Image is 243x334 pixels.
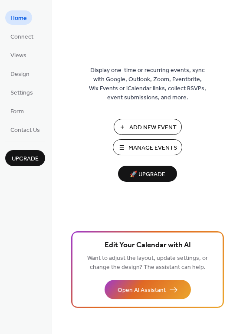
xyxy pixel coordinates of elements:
[10,51,26,60] span: Views
[129,123,177,132] span: Add New Event
[10,33,33,42] span: Connect
[5,66,35,81] a: Design
[128,144,177,153] span: Manage Events
[87,252,208,273] span: Want to adjust the layout, update settings, or change the design? The assistant can help.
[105,239,191,252] span: Edit Your Calendar with AI
[5,48,32,62] a: Views
[5,10,32,25] a: Home
[5,85,38,99] a: Settings
[10,107,24,116] span: Form
[10,70,30,79] span: Design
[10,88,33,98] span: Settings
[105,280,191,299] button: Open AI Assistant
[123,169,172,180] span: 🚀 Upgrade
[113,139,182,155] button: Manage Events
[5,122,45,137] a: Contact Us
[118,286,166,295] span: Open AI Assistant
[12,154,39,164] span: Upgrade
[10,126,40,135] span: Contact Us
[89,66,206,102] span: Display one-time or recurring events, sync with Google, Outlook, Zoom, Eventbrite, Wix Events or ...
[5,29,39,43] a: Connect
[10,14,27,23] span: Home
[118,166,177,182] button: 🚀 Upgrade
[114,119,182,135] button: Add New Event
[5,150,45,166] button: Upgrade
[5,104,29,118] a: Form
